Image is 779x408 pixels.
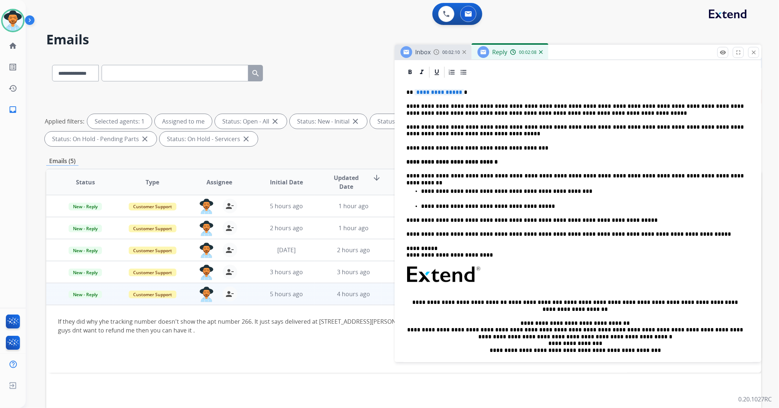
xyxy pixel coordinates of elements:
[3,10,23,31] img: avatar
[215,114,287,129] div: Status: Open - All
[270,224,303,232] span: 2 hours ago
[337,268,370,276] span: 3 hours ago
[270,202,303,210] span: 5 hours ago
[129,247,176,254] span: Customer Support
[458,67,469,78] div: Bullet List
[226,246,234,254] mat-icon: person_remove
[337,290,370,298] span: 4 hours ago
[69,203,102,210] span: New - Reply
[735,49,742,56] mat-icon: fullscreen
[251,69,260,78] mat-icon: search
[226,224,234,232] mat-icon: person_remove
[270,268,303,276] span: 3 hours ago
[199,287,214,302] img: agent-avatar
[58,317,615,335] div: If they did why yhe tracking number doesn't show the apt number 266. It just says delivered at [S...
[146,178,159,187] span: Type
[372,173,381,182] mat-icon: arrow_downward
[339,224,369,232] span: 1 hour ago
[519,49,537,55] span: 00:02:08
[270,290,303,298] span: 5 hours ago
[129,203,176,210] span: Customer Support
[446,67,457,78] div: Ordered List
[160,132,258,146] div: Status: On Hold - Servicers
[738,395,772,404] p: 0.20.1027RC
[431,67,442,78] div: Underline
[271,117,279,126] mat-icon: close
[45,132,157,146] div: Status: On Hold - Pending Parts
[155,114,212,129] div: Assigned to me
[326,173,366,191] span: Updated Date
[199,265,214,280] img: agent-avatar
[129,269,176,276] span: Customer Support
[290,114,367,129] div: Status: New - Initial
[226,290,234,298] mat-icon: person_remove
[492,48,507,56] span: Reply
[442,49,460,55] span: 00:02:10
[45,117,84,126] p: Applied filters:
[87,114,152,129] div: Selected agents: 1
[416,67,427,78] div: Italic
[69,247,102,254] span: New - Reply
[140,135,149,143] mat-icon: close
[69,269,102,276] span: New - Reply
[277,246,296,254] span: [DATE]
[129,225,176,232] span: Customer Support
[242,135,250,143] mat-icon: close
[339,202,369,210] span: 1 hour ago
[199,221,214,236] img: agent-avatar
[405,67,416,78] div: Bold
[270,178,303,187] span: Initial Date
[226,202,234,210] mat-icon: person_remove
[370,114,447,129] div: Status: New - Reply
[8,84,17,93] mat-icon: history
[415,48,431,56] span: Inbox
[8,63,17,71] mat-icon: list_alt
[720,49,726,56] mat-icon: remove_red_eye
[69,291,102,298] span: New - Reply
[337,246,370,254] span: 2 hours ago
[226,268,234,276] mat-icon: person_remove
[69,225,102,232] span: New - Reply
[129,291,176,298] span: Customer Support
[76,178,95,187] span: Status
[351,117,360,126] mat-icon: close
[207,178,233,187] span: Assignee
[750,49,757,56] mat-icon: close
[8,41,17,50] mat-icon: home
[199,199,214,214] img: agent-avatar
[199,243,214,258] img: agent-avatar
[46,157,78,166] p: Emails (5)
[46,32,761,47] h2: Emails
[8,105,17,114] mat-icon: inbox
